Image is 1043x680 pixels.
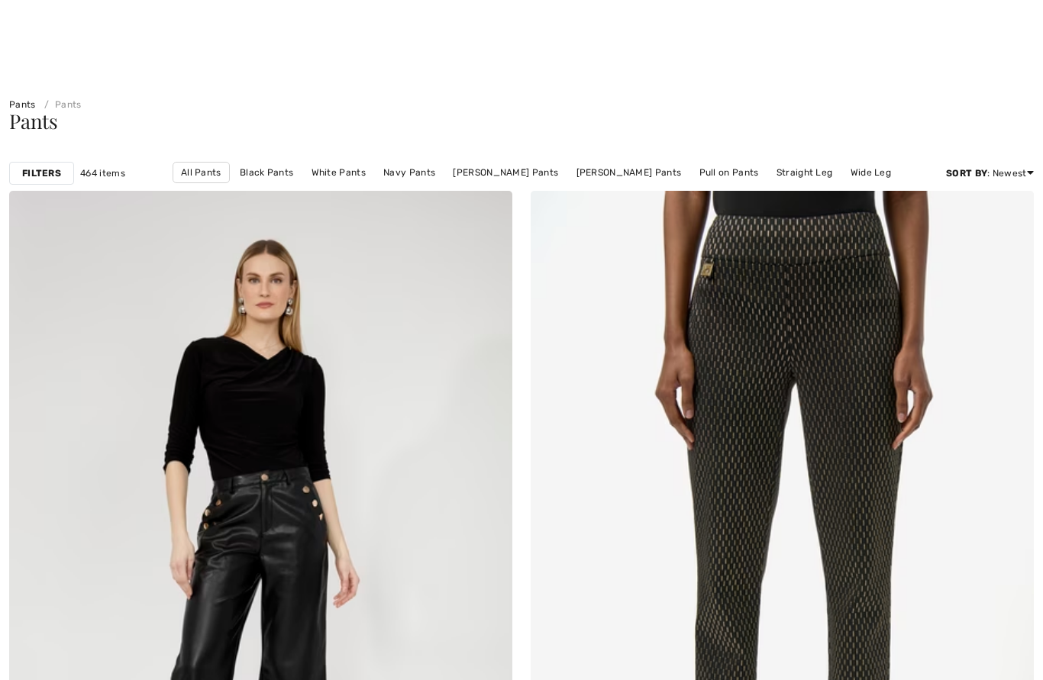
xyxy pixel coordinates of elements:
[304,163,373,182] a: White Pants
[80,166,125,180] span: 464 items
[22,166,61,180] strong: Filters
[232,163,301,182] a: Black Pants
[9,108,58,134] span: Pants
[445,163,566,182] a: [PERSON_NAME] Pants
[376,163,443,182] a: Navy Pants
[569,163,689,182] a: [PERSON_NAME] Pants
[692,163,767,182] a: Pull on Pants
[9,99,36,110] a: Pants
[946,168,987,179] strong: Sort By
[769,163,841,182] a: Straight Leg
[843,163,899,182] a: Wide Leg
[173,162,230,183] a: All Pants
[946,166,1034,180] div: : Newest
[38,99,82,110] a: Pants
